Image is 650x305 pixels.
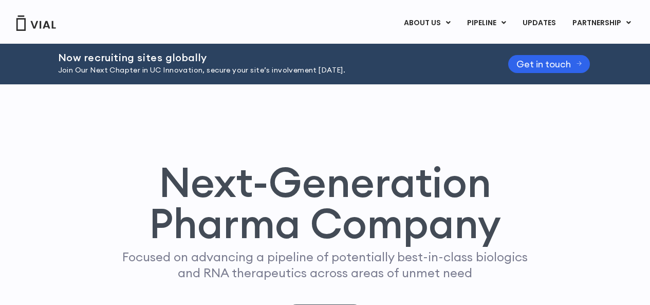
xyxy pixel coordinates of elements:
a: ABOUT USMenu Toggle [396,14,458,32]
a: PIPELINEMenu Toggle [459,14,514,32]
h1: Next-Generation Pharma Company [103,162,548,244]
p: Focused on advancing a pipeline of potentially best-in-class biologics and RNA therapeutics acros... [118,249,532,281]
h2: Now recruiting sites globally [58,52,482,63]
img: Vial Logo [15,15,57,31]
a: PARTNERSHIPMenu Toggle [564,14,639,32]
a: UPDATES [514,14,564,32]
span: Get in touch [516,60,571,68]
p: Join Our Next Chapter in UC Innovation, secure your site’s involvement [DATE]. [58,65,482,76]
a: Get in touch [508,55,590,73]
